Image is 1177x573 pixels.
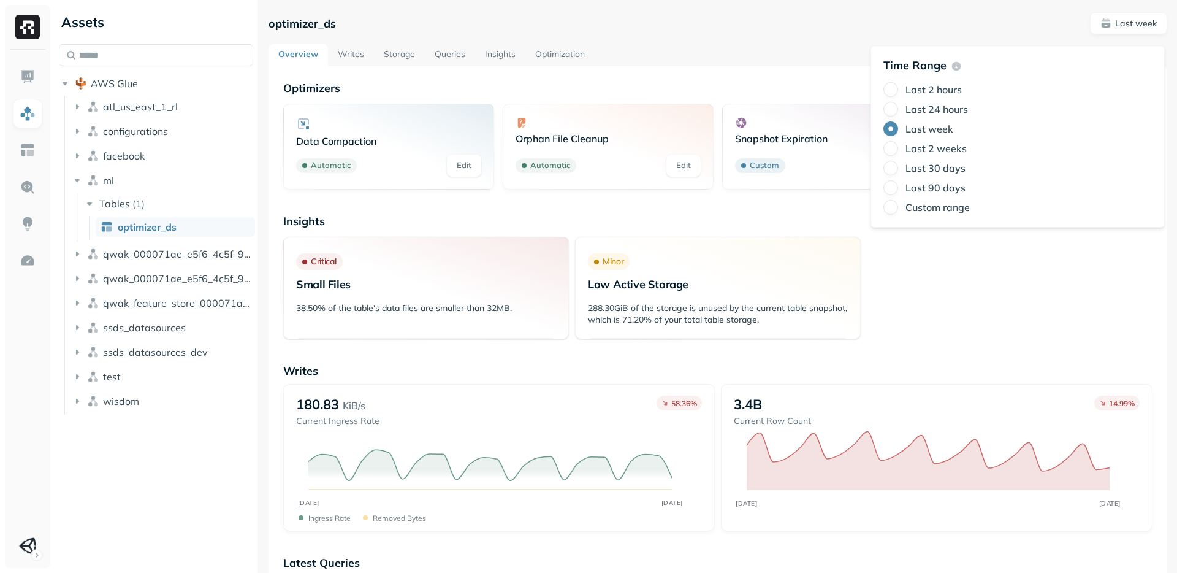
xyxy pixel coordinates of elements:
button: Last week [1090,12,1167,34]
a: Storage [374,44,425,66]
a: Queries [425,44,475,66]
p: ( 1 ) [132,198,145,210]
p: Custom [750,160,779,172]
p: Data Compaction [296,135,481,147]
img: Optimization [20,253,36,269]
p: Last week [1115,18,1157,29]
img: Assets [20,106,36,121]
span: wisdom [103,395,139,407]
p: Removed bytes [373,513,426,523]
p: Optimizers [283,81,1152,95]
span: optimizer_ds [118,221,177,233]
a: Edit [666,155,701,177]
p: 180.83 [296,396,339,413]
label: Custom range [905,201,970,213]
label: Last 2 weeks [905,142,967,155]
button: AWS Glue [59,74,253,93]
p: Minor [603,256,623,267]
img: namespace [87,297,99,309]
span: Tables [99,198,130,210]
tspan: [DATE] [1099,499,1121,507]
a: Insights [475,44,525,66]
p: Latest Queries [283,556,1152,570]
p: Small Files [296,277,556,291]
button: Tables(1) [83,194,254,213]
span: configurations [103,125,168,137]
tspan: [DATE] [298,499,319,507]
p: 38.50% of the table's data files are smaller than 32MB. [296,302,556,314]
tspan: [DATE] [661,499,683,507]
img: namespace [87,150,99,162]
img: namespace [87,395,99,407]
span: qwak_feature_store_000071ae_e5f6_4c5f_97ab_2b533d00d294 [103,297,254,309]
button: ssds_datasources_dev [71,342,254,362]
img: Unity [19,537,36,555]
p: Orphan File Cleanup [516,133,701,145]
p: Current Row Count [734,415,811,427]
img: Query Explorer [20,179,36,195]
img: Ryft [15,15,40,39]
span: test [103,371,121,383]
span: ml [103,174,114,187]
img: table [101,221,113,233]
span: ssds_datasources_dev [103,346,208,358]
button: atl_us_east_1_rl [71,97,254,117]
p: 3.4B [734,396,762,413]
span: qwak_000071ae_e5f6_4c5f_97ab_2b533d00d294_analytics_data [103,248,254,260]
label: Last week [905,123,953,135]
a: Optimization [525,44,595,66]
button: wisdom [71,391,254,411]
img: Asset Explorer [20,142,36,158]
a: Edit [447,155,481,177]
img: namespace [87,346,99,358]
span: atl_us_east_1_rl [103,101,178,113]
button: qwak_feature_store_000071ae_e5f6_4c5f_97ab_2b533d00d294 [71,293,254,313]
span: facebook [103,150,145,162]
img: Dashboard [20,69,36,85]
button: configurations [71,121,254,141]
p: Writes [283,364,1152,378]
p: Critical [311,256,337,267]
a: optimizer_ds [96,217,255,237]
div: Assets [59,12,253,32]
button: ml [71,171,254,190]
img: namespace [87,248,99,260]
tspan: [DATE] [736,499,757,507]
button: ssds_datasources [71,318,254,337]
p: optimizer_ds [269,17,336,31]
img: namespace [87,371,99,383]
a: Writes [328,44,374,66]
p: Low Active Storage [588,277,848,291]
p: Ingress Rate [308,513,351,523]
label: Last 90 days [905,182,966,194]
span: ssds_datasources [103,321,186,334]
p: Time Range [883,58,947,72]
img: namespace [87,125,99,137]
span: AWS Glue [91,77,138,90]
label: Last 24 hours [905,103,968,115]
p: KiB/s [343,398,365,413]
img: namespace [87,272,99,285]
label: Last 30 days [905,162,966,174]
p: 288.30GiB of the storage is unused by the current table snapshot, which is 71.20% of your total t... [588,302,848,326]
img: namespace [87,101,99,113]
p: 58.36 % [671,399,697,408]
img: namespace [87,321,99,334]
p: 14.99 % [1109,399,1135,408]
p: Insights [283,214,1152,228]
p: Automatic [311,160,351,172]
button: facebook [71,146,254,166]
a: Overview [269,44,328,66]
button: test [71,367,254,386]
span: qwak_000071ae_e5f6_4c5f_97ab_2b533d00d294_analytics_data_view [103,272,254,285]
label: Last 2 hours [905,83,962,96]
img: namespace [87,174,99,187]
p: Current Ingress Rate [296,415,379,427]
button: qwak_000071ae_e5f6_4c5f_97ab_2b533d00d294_analytics_data [71,244,254,264]
img: root [75,77,87,90]
button: qwak_000071ae_e5f6_4c5f_97ab_2b533d00d294_analytics_data_view [71,269,254,288]
img: Insights [20,216,36,232]
p: Snapshot Expiration [735,133,920,145]
p: Automatic [530,160,570,172]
